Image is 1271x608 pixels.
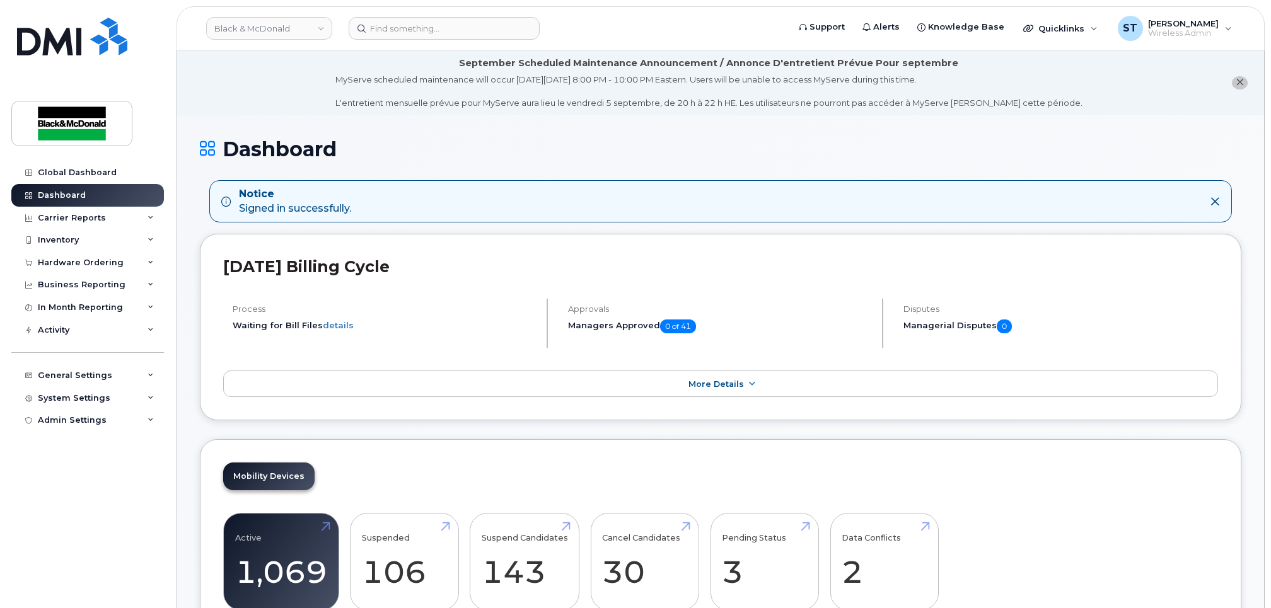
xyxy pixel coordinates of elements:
[323,320,354,330] a: details
[903,319,1218,333] h5: Managerial Disputes
[688,379,744,389] span: More Details
[568,304,871,314] h4: Approvals
[568,319,871,333] h5: Managers Approved
[482,520,568,604] a: Suspend Candidates 143
[239,187,351,216] div: Signed in successfully.
[235,520,327,604] a: Active 1,069
[722,520,807,604] a: Pending Status 3
[233,319,536,331] li: Waiting for Bill Files
[223,257,1218,276] h2: [DATE] Billing Cycle
[239,187,351,202] strong: Notice
[223,462,315,490] a: Mobility Devices
[903,304,1218,314] h4: Disputes
[1232,76,1248,89] button: close notification
[200,138,1241,160] h1: Dashboard
[335,74,1082,109] div: MyServe scheduled maintenance will occur [DATE][DATE] 8:00 PM - 10:00 PM Eastern. Users will be u...
[602,520,687,604] a: Cancel Candidates 30
[842,520,927,604] a: Data Conflicts 2
[997,319,1012,333] span: 0
[233,304,536,314] h4: Process
[362,520,447,604] a: Suspended 106
[660,319,696,333] span: 0 of 41
[459,57,958,70] div: September Scheduled Maintenance Announcement / Annonce D'entretient Prévue Pour septembre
